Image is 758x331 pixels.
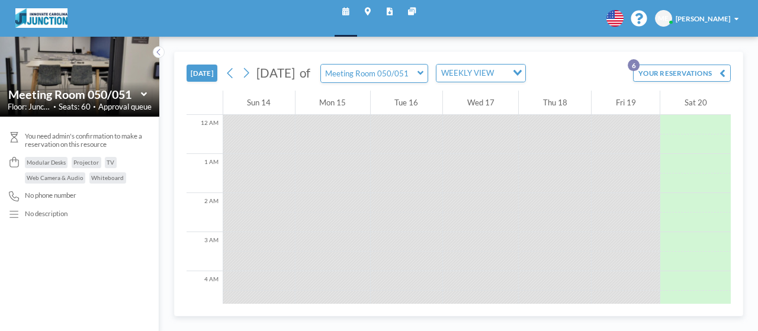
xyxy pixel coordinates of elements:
[15,8,67,28] img: organization-logo
[660,91,731,115] div: Sat 20
[187,271,223,310] div: 4 AM
[439,67,496,80] span: WEEKLY VIEW
[98,102,152,112] span: Approval queue
[91,174,124,181] span: Whiteboard
[107,159,114,166] span: TV
[256,66,295,80] span: [DATE]
[73,159,99,166] span: Projector
[187,193,223,232] div: 2 AM
[658,14,669,23] span: ME
[633,65,731,81] button: YOUR RESERVATIONS6
[8,87,141,101] input: Meeting Room 050/051
[25,191,76,200] span: No phone number
[187,65,218,81] button: [DATE]
[223,91,295,115] div: Sun 14
[93,104,96,110] span: •
[321,65,417,82] input: Meeting Room 050/051
[187,232,223,271] div: 3 AM
[27,159,66,166] span: Modular Desks
[59,102,91,112] span: Seats: 60
[187,154,223,193] div: 1 AM
[443,91,518,115] div: Wed 17
[53,104,56,110] span: •
[676,15,730,23] span: [PERSON_NAME]
[497,67,506,80] input: Search for option
[187,115,223,154] div: 12 AM
[25,210,68,218] div: No description
[8,102,50,112] span: Floor: Junction ...
[519,91,591,115] div: Thu 18
[25,132,152,149] span: You need admin's confirmation to make a reservation on this resource
[436,65,525,82] div: Search for option
[371,91,442,115] div: Tue 16
[592,91,660,115] div: Fri 19
[27,174,83,181] span: Web Camera & Audio
[296,91,370,115] div: Mon 15
[300,66,310,81] span: of
[628,60,640,72] p: 6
